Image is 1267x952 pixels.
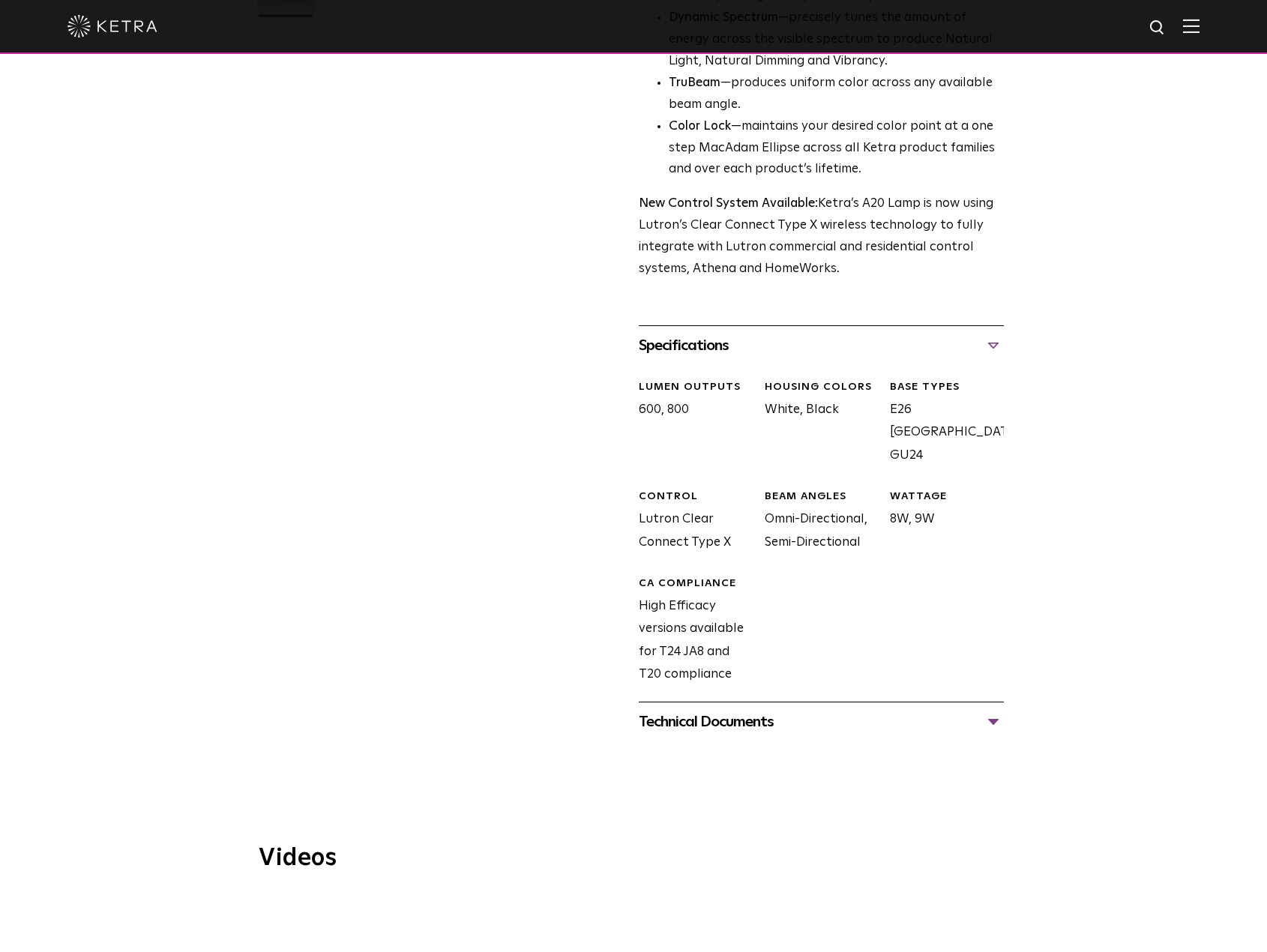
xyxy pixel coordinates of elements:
div: Technical Documents [639,710,1004,734]
div: BEAM ANGLES [765,489,879,504]
li: —maintains your desired color point at a one step MacAdam Ellipse across all Ketra product famili... [669,116,1004,181]
strong: Color Lock [669,120,731,133]
div: E26 [GEOGRAPHIC_DATA], GU24 [879,380,1004,467]
div: CONTROL [639,489,753,504]
div: Omni-Directional, Semi-Directional [753,489,879,554]
strong: New Control System Available: [639,197,818,210]
div: BASE TYPES [890,380,1004,395]
div: Lutron Clear Connect Type X [628,489,753,554]
div: 600, 800 [628,380,753,467]
div: Specifications [639,334,1004,358]
div: CA Compliance [639,576,753,591]
div: LUMEN OUTPUTS [639,380,753,395]
strong: TruBeam [669,76,720,89]
img: ketra-logo-2019-white [67,15,157,37]
div: 8W, 9W [879,489,1004,554]
p: Ketra’s A20 Lamp is now using Lutron’s Clear Connect Type X wireless technology to fully integrat... [639,193,1004,280]
div: HOUSING COLORS [765,380,879,395]
img: search icon [1149,19,1167,37]
h3: Videos [259,846,1008,870]
div: High Efficacy versions available for T24 JA8 and T20 compliance [628,576,753,687]
li: —produces uniform color across any available beam angle. [669,73,1004,116]
div: White, Black [753,380,879,467]
div: WATTAGE [890,489,1004,504]
img: Hamburger%20Nav.svg [1183,19,1200,33]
